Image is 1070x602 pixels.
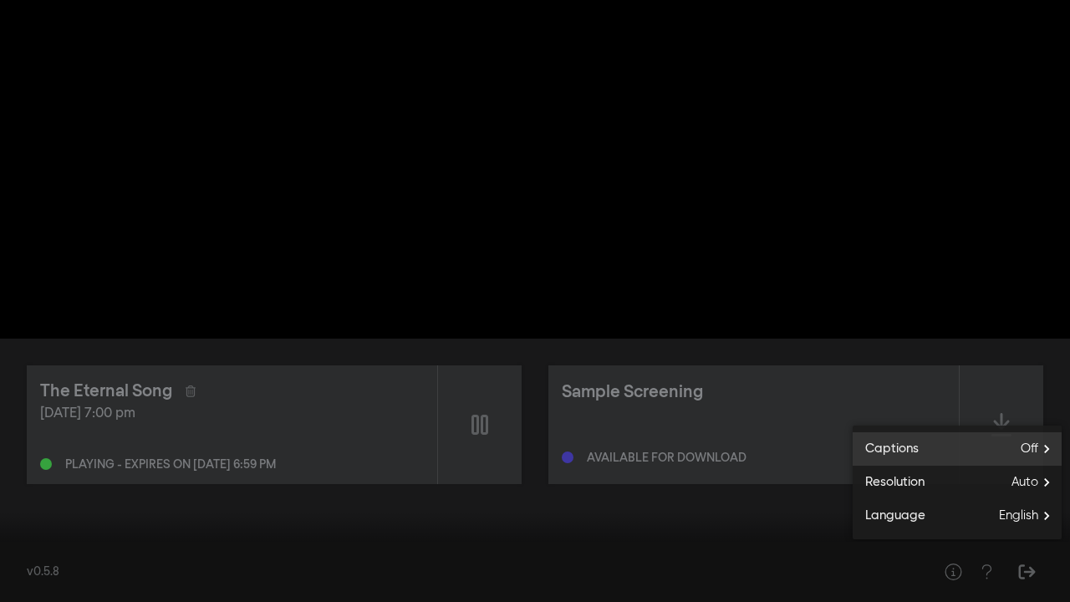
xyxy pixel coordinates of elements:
[1021,436,1062,462] span: Off
[970,555,1003,589] button: Help
[936,555,970,589] button: Help
[1010,555,1043,589] button: Sign Out
[27,564,903,581] div: v0.5.8
[853,473,925,492] span: Resolution
[853,432,1062,466] button: Captions
[1011,470,1062,495] span: Auto
[853,466,1062,499] button: Resolution
[999,503,1062,528] span: English
[853,499,1062,533] button: Language
[853,440,919,459] span: Captions
[853,507,925,526] span: Language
